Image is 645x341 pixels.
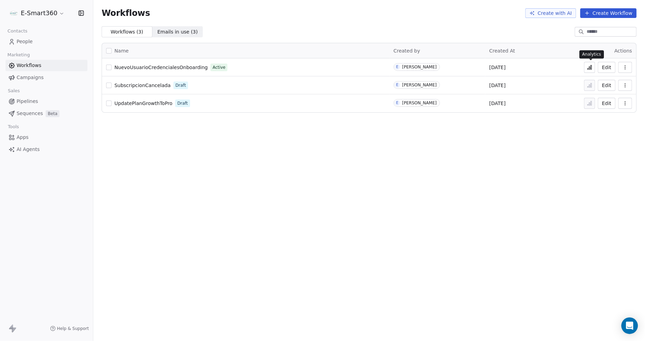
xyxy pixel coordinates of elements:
[621,318,638,334] div: Open Intercom Messenger
[114,83,171,88] span: SubscripcionCancelada
[17,74,44,81] span: Campaigns
[6,96,87,107] a: Pipelines
[17,146,40,153] span: AI Agents
[114,47,129,55] span: Name
[10,9,18,17] img: -.png
[46,110,59,117] span: Beta
[6,72,87,83] a: Campaigns
[396,100,398,106] div: E
[114,101,172,106] span: UpdatePlanGrowthToPro
[402,65,437,69] div: [PERSON_NAME]
[615,48,632,54] span: Actions
[17,62,41,69] span: Workflows
[6,144,87,155] a: AI Agents
[525,8,576,18] button: Create with AI
[6,60,87,71] a: Workflows
[580,8,637,18] button: Create Workflow
[17,134,29,141] span: Apps
[394,48,420,54] span: Created by
[489,48,515,54] span: Created At
[177,100,188,106] span: Draft
[402,101,437,105] div: [PERSON_NAME]
[17,110,43,117] span: Sequences
[5,86,23,96] span: Sales
[17,38,33,45] span: People
[396,64,398,70] div: E
[6,36,87,47] a: People
[489,100,506,107] span: [DATE]
[21,9,57,18] span: E-Smart360
[5,122,22,132] span: Tools
[114,100,172,107] a: UpdatePlanGrowthToPro
[396,82,398,88] div: E
[157,28,198,36] span: Emails in use ( 3 )
[17,98,38,105] span: Pipelines
[114,64,208,71] a: NuevoUsuarioCredencialesOnboarding
[402,83,437,87] div: [PERSON_NAME]
[489,82,506,89] span: [DATE]
[8,7,66,19] button: E-Smart360
[6,132,87,143] a: Apps
[4,50,33,60] span: Marketing
[102,8,150,18] span: Workflows
[57,326,89,331] span: Help & Support
[114,82,171,89] a: SubscripcionCancelada
[598,80,616,91] button: Edit
[176,82,186,88] span: Draft
[582,52,601,57] p: Analytics
[598,98,616,109] button: Edit
[598,62,616,73] button: Edit
[6,108,87,119] a: SequencesBeta
[489,64,506,71] span: [DATE]
[50,326,89,331] a: Help & Support
[213,64,225,70] span: Active
[114,65,208,70] span: NuevoUsuarioCredencialesOnboarding
[4,26,30,36] span: Contacts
